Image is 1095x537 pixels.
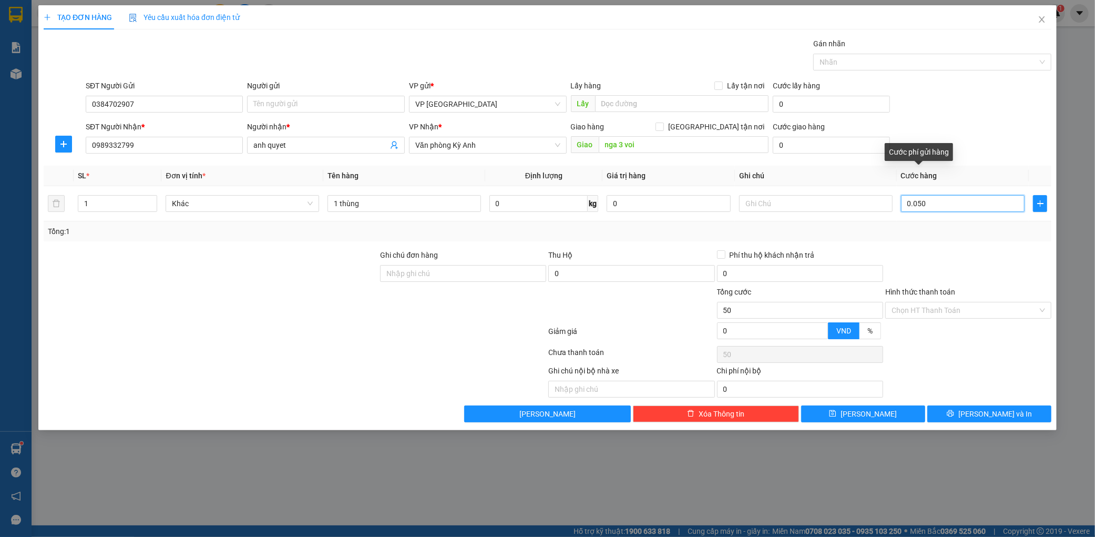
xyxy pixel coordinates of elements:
[571,82,601,90] span: Lấy hàng
[773,123,825,131] label: Cước giao hàng
[867,327,873,335] span: %
[841,408,897,420] span: [PERSON_NAME]
[247,80,405,92] div: Người gửi
[56,140,71,148] span: plus
[773,96,890,113] input: Cước lấy hàng
[86,121,243,133] div: SĐT Người Nhận
[519,408,576,420] span: [PERSON_NAME]
[409,123,438,131] span: VP Nhận
[48,195,65,212] button: delete
[901,171,937,180] span: Cước hàng
[885,288,955,296] label: Hình thức thanh toán
[409,80,567,92] div: VP gửi
[390,141,398,149] span: user-add
[548,381,714,398] input: Nhập ghi chú
[813,39,845,48] label: Gán nhãn
[717,365,883,381] div: Chi phí nội bộ
[599,136,769,153] input: Dọc đường
[548,251,572,259] span: Thu Hộ
[739,195,893,212] input: Ghi Chú
[571,95,595,112] span: Lấy
[595,95,769,112] input: Dọc đường
[525,171,562,180] span: Định lượng
[415,137,560,153] span: Văn phòng Kỳ Anh
[48,226,423,237] div: Tổng: 1
[464,406,630,422] button: [PERSON_NAME]
[927,406,1051,422] button: printer[PERSON_NAME] và In
[588,195,598,212] span: kg
[129,14,137,22] img: icon
[801,406,925,422] button: save[PERSON_NAME]
[1027,5,1057,35] button: Close
[247,121,405,133] div: Người nhận
[44,14,51,21] span: plus
[571,123,605,131] span: Giao hàng
[699,408,744,420] span: Xóa Thông tin
[571,136,599,153] span: Giao
[633,406,799,422] button: deleteXóa Thông tin
[664,121,769,133] span: [GEOGRAPHIC_DATA] tận nơi
[885,143,953,161] div: Cước phí gửi hàng
[86,80,243,92] div: SĐT Người Gửi
[380,265,546,282] input: Ghi chú đơn hàng
[829,410,836,418] span: save
[607,171,646,180] span: Giá trị hàng
[947,410,954,418] span: printer
[166,171,205,180] span: Đơn vị tính
[1033,195,1047,212] button: plus
[44,13,112,22] span: TẠO ĐƠN HÀNG
[328,171,359,180] span: Tên hàng
[687,410,694,418] span: delete
[5,24,122,39] li: Nhân viên: Nguyên Dam Kền
[735,166,897,186] th: Ghi chú
[5,9,122,24] li: In ngày: 16:04 12/09
[1038,15,1046,24] span: close
[328,195,481,212] input: VD: Bàn, Ghế
[415,96,560,112] span: VP Mỹ Đình
[129,13,240,22] span: Yêu cầu xuất hóa đơn điện tử
[958,408,1032,420] span: [PERSON_NAME] và In
[548,365,714,381] div: Ghi chú nội bộ nhà xe
[836,327,851,335] span: VND
[172,196,313,211] span: Khác
[548,326,716,344] div: Giảm giá
[380,251,438,259] label: Ghi chú đơn hàng
[723,80,769,92] span: Lấy tận nơi
[725,249,819,261] span: Phí thu hộ khách nhận trả
[55,136,72,153] button: plus
[773,137,890,154] input: Cước giao hàng
[717,288,752,296] span: Tổng cước
[5,39,122,54] li: Mã đơn: MD1209250553
[773,82,820,90] label: Cước lấy hàng
[1033,199,1047,208] span: plus
[607,195,731,212] input: 0
[548,347,716,365] div: Chưa thanh toán
[78,171,86,180] span: SL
